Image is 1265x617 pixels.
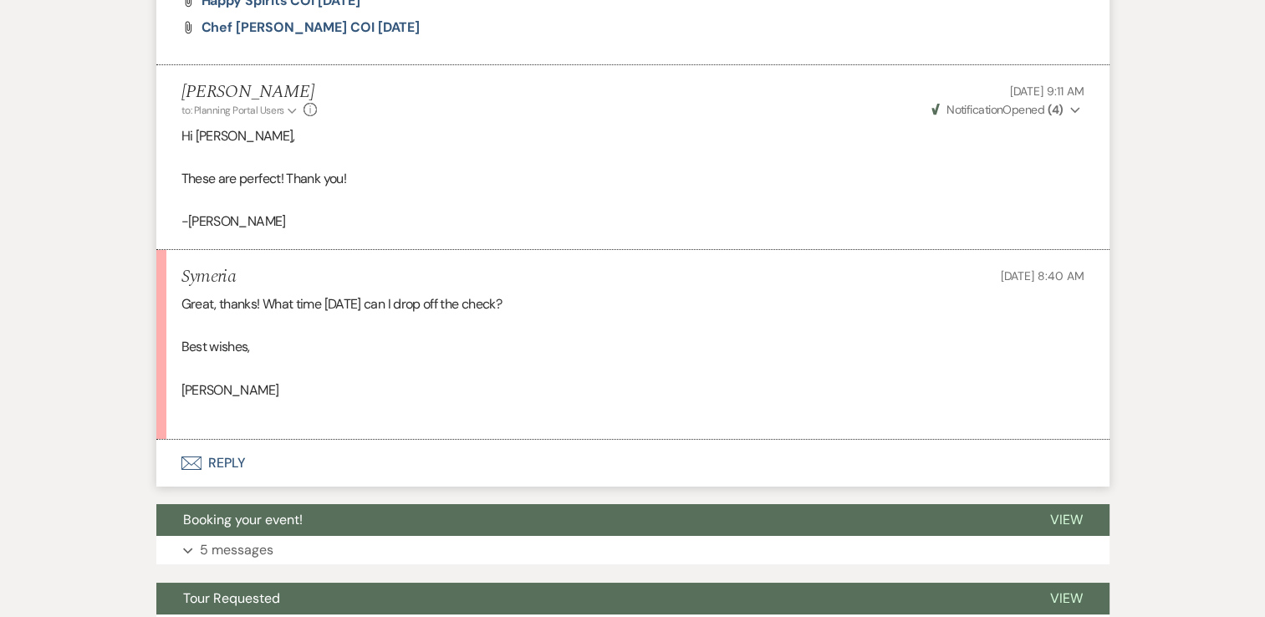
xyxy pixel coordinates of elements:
button: Tour Requested [156,583,1023,614]
span: Opened [931,102,1064,117]
button: NotificationOpened (4) [929,101,1084,119]
span: View [1050,589,1083,607]
div: Great, thanks! What time [DATE] can I drop off the check? Best wishes, [PERSON_NAME] [181,293,1084,422]
span: Notification [946,102,1002,117]
button: View [1023,583,1109,614]
button: Reply [156,440,1109,487]
span: Booking your event! [183,511,303,528]
button: View [1023,504,1109,536]
a: Chef [PERSON_NAME] COI [DATE] [201,21,421,34]
strong: ( 4 ) [1047,102,1063,117]
p: 5 messages [200,539,273,561]
p: These are perfect! Thank you! [181,168,1084,190]
span: Tour Requested [183,589,280,607]
span: [DATE] 9:11 AM [1009,84,1084,99]
button: Booking your event! [156,504,1023,536]
span: [DATE] 8:40 AM [1000,268,1084,283]
span: to: Planning Portal Users [181,104,284,117]
h5: [PERSON_NAME] [181,82,318,103]
button: to: Planning Portal Users [181,103,300,118]
h5: Symeria [181,267,236,288]
button: 5 messages [156,536,1109,564]
span: Chef [PERSON_NAME] COI [DATE] [201,18,421,36]
p: -[PERSON_NAME] [181,211,1084,232]
span: View [1050,511,1083,528]
p: Hi [PERSON_NAME], [181,125,1084,147]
